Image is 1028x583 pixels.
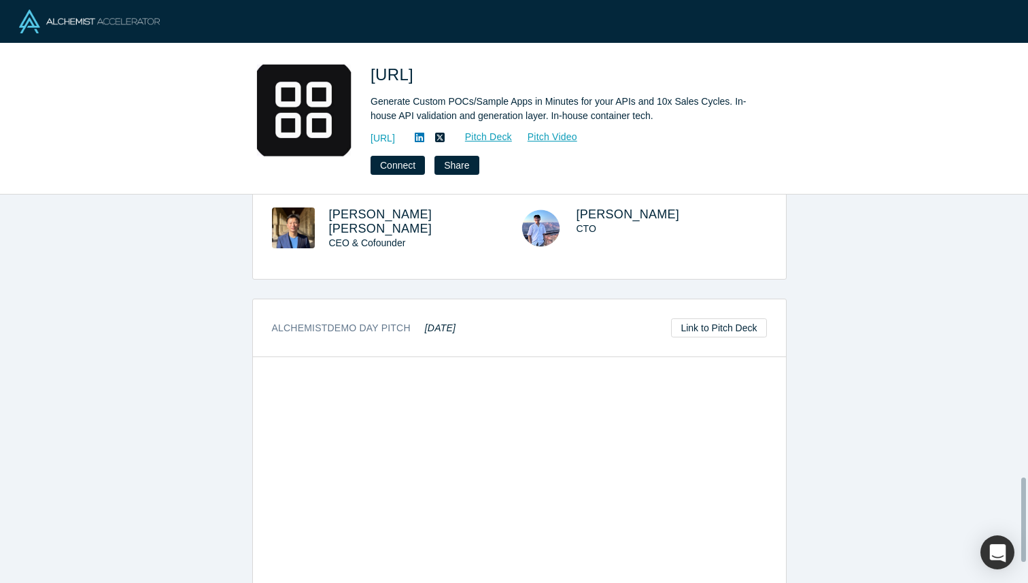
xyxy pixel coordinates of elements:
span: CEO & Cofounder [329,237,406,248]
span: CTO [577,223,596,234]
img: Jun Liang Lee's Profile Image [272,207,315,248]
em: [DATE] [425,322,456,333]
a: [URL] [371,131,395,146]
img: Alchemist Logo [19,10,160,33]
a: Pitch Video [513,129,578,145]
a: Link to Pitch Deck [671,318,766,337]
button: Share [434,156,479,175]
span: [URL] [371,65,418,84]
button: Connect [371,156,425,175]
h3: Alchemist Demo Day Pitch [272,321,456,335]
img: Sean Er's Profile Image [519,207,562,248]
a: [PERSON_NAME] [PERSON_NAME] [329,207,432,235]
div: Generate Custom POCs/Sample Apps in Minutes for your APIs and 10x Sales Cycles. In-house API vali... [371,95,751,123]
img: Sampleapp.ai's Logo [256,63,352,158]
a: Pitch Deck [450,129,513,145]
a: [PERSON_NAME] [577,207,680,221]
